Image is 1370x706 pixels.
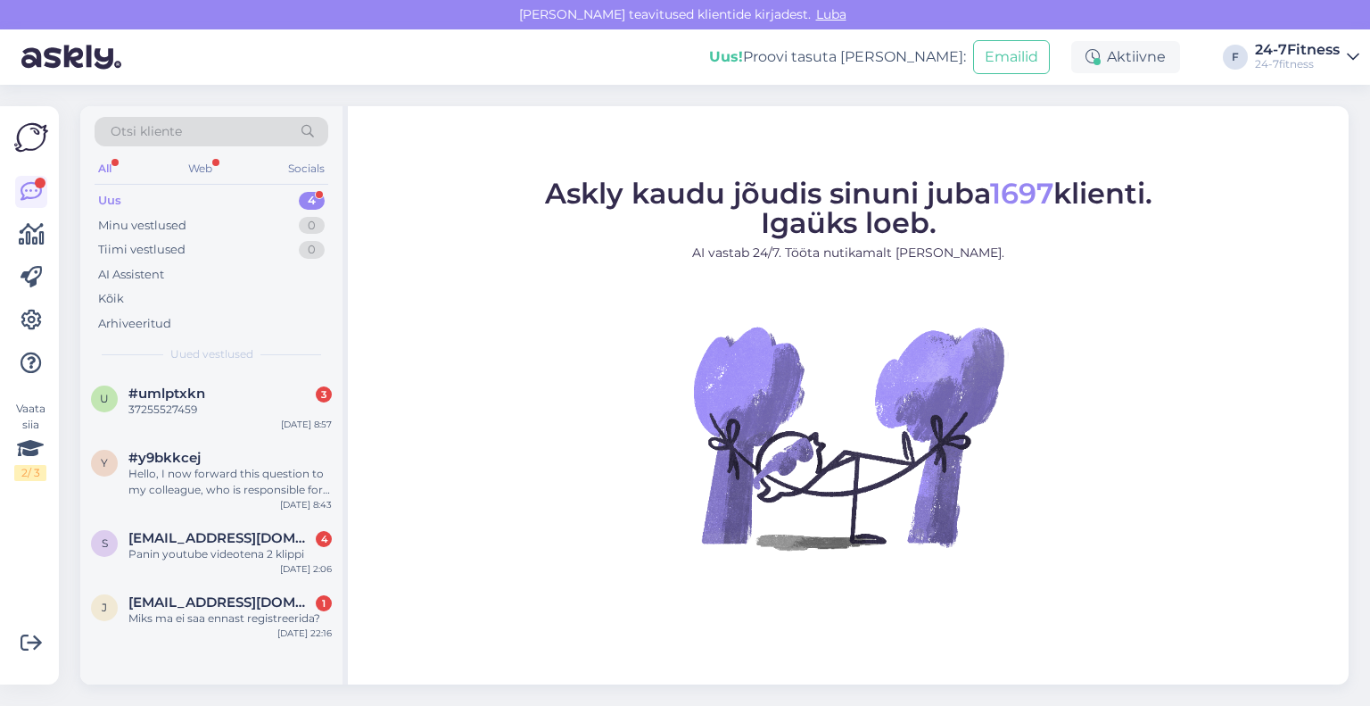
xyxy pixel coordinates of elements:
div: Panin youtube videotena 2 klippi [128,546,332,562]
div: Miks ma ei saa ennast registreerida? [128,610,332,627]
div: Arhiveeritud [98,315,171,333]
span: #umlptxkn [128,386,205,402]
div: All [95,157,115,180]
div: Socials [285,157,328,180]
div: [DATE] 8:57 [281,418,332,431]
span: Luba [811,6,852,22]
div: F [1223,45,1248,70]
span: jaanis.hiob@gmail.com [128,594,314,610]
span: supsti1@gmail.com [128,530,314,546]
span: Otsi kliente [111,122,182,141]
div: AI Assistent [98,266,164,284]
span: #y9bkkcej [128,450,201,466]
div: Vaata siia [14,401,46,481]
button: Emailid [973,40,1050,74]
div: Minu vestlused [98,217,186,235]
span: 1697 [990,176,1053,211]
div: Hello, I now forward this question to my colleague, who is responsible for this. The reply will b... [128,466,332,498]
div: 4 [299,192,325,210]
span: j [102,601,107,614]
div: Aktiivne [1071,41,1180,73]
div: 4 [316,531,332,547]
div: 3 [316,386,332,403]
div: 37255527459 [128,402,332,418]
div: [DATE] 8:43 [280,498,332,511]
div: Web [185,157,216,180]
div: Kõik [98,290,124,308]
a: 24-7Fitness24-7fitness [1255,43,1359,71]
div: [DATE] 22:16 [277,627,332,640]
div: Tiimi vestlused [98,241,186,259]
div: 1 [316,595,332,611]
b: Uus! [709,48,743,65]
div: 2 / 3 [14,465,46,481]
div: Proovi tasuta [PERSON_NAME]: [709,46,966,68]
span: y [101,456,108,469]
div: 0 [299,241,325,259]
div: Uus [98,192,121,210]
span: s [102,536,108,550]
p: AI vastab 24/7. Tööta nutikamalt [PERSON_NAME]. [545,244,1152,262]
img: Askly Logo [14,120,48,154]
div: 24-7fitness [1255,57,1340,71]
div: 24-7Fitness [1255,43,1340,57]
span: Uued vestlused [170,346,253,362]
img: No Chat active [688,277,1009,598]
div: [DATE] 2:06 [280,562,332,576]
div: 0 [299,217,325,235]
span: u [100,392,109,405]
span: Askly kaudu jõudis sinuni juba klienti. Igaüks loeb. [545,176,1152,240]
